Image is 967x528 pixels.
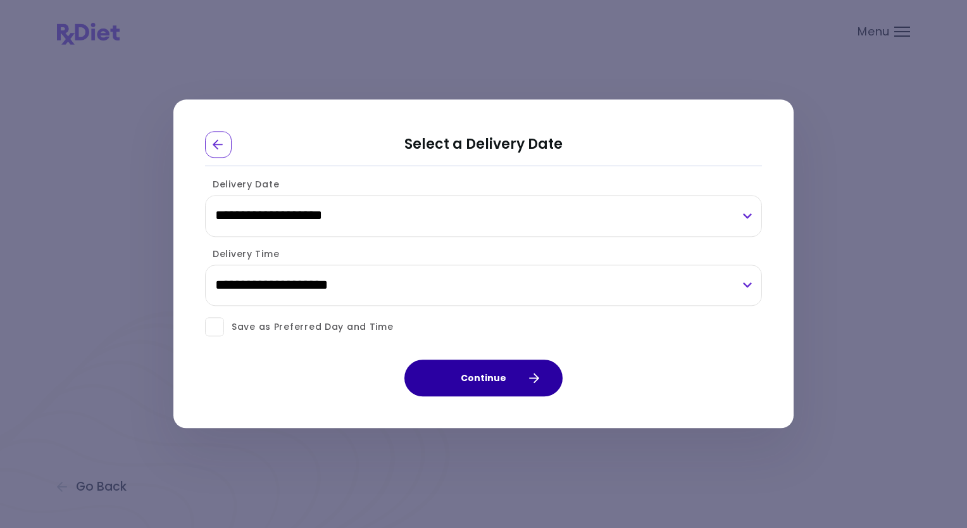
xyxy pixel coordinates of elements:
div: Go Back [205,131,232,158]
button: Continue [404,360,563,397]
h2: Select a Delivery Date [205,131,762,166]
label: Delivery Date [205,178,279,191]
label: Delivery Time [205,248,279,260]
span: Save as Preferred Day and Time [224,319,394,335]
